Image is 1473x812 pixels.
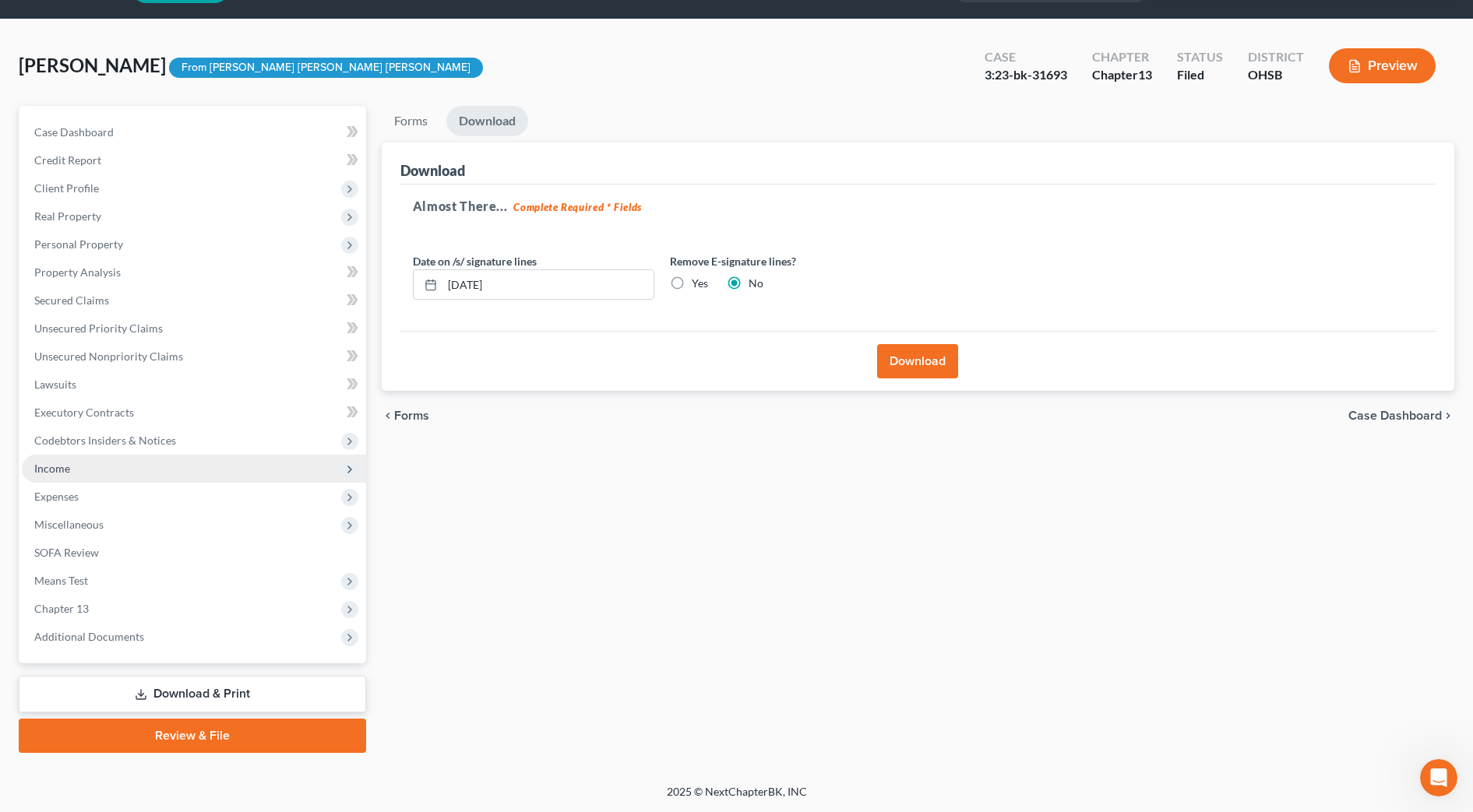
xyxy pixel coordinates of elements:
textarea: Message… [13,477,298,504]
i: chevron_left [382,410,394,422]
p: Active 1h ago [76,19,145,35]
i: chevron_right [1442,410,1454,422]
div: [PERSON_NAME] • 2h ago [25,289,147,298]
a: Review & File [19,719,366,753]
button: Emoji picker [24,510,37,522]
span: Case Dashboard [1348,410,1442,422]
a: SOFA Review [22,539,366,567]
span: [PERSON_NAME] [19,54,166,76]
a: Property Analysis [22,258,366,286]
a: Forms [382,106,440,136]
div: District [1248,48,1304,66]
span: Case Dashboard [34,125,114,139]
button: Preview [1329,48,1436,83]
button: go back [10,6,40,36]
span: Income [34,462,70,475]
img: Profile image for Katie [44,9,69,33]
div: The court has added a new Credit Counseling Field that we need to update upon filing. Please remo... [25,170,243,276]
span: Miscellaneous [34,518,104,531]
button: Upload attachment [74,510,86,522]
a: Secured Claims [22,286,366,315]
div: 2025 © NextChapterBK, INC [293,784,1181,812]
span: Expenses [34,490,79,503]
div: Download [400,161,465,180]
label: No [749,276,763,291]
a: Unsecured Nonpriority Claims [22,343,366,371]
a: Executory Contracts [22,399,366,427]
button: chevron_left Forms [382,410,450,422]
h5: Almost There... [413,197,1423,216]
strong: Complete Required * Fields [513,201,642,213]
div: Filed [1177,66,1223,84]
a: Case Dashboard [22,118,366,146]
span: Real Property [34,209,101,223]
span: Additional Documents [34,630,144,643]
label: Yes [692,276,708,291]
span: Unsecured Nonpriority Claims [34,350,183,363]
a: Case Dashboard chevron_right [1348,410,1454,422]
b: 🚨ATTN: [GEOGRAPHIC_DATA] of [US_STATE] [25,132,222,160]
label: Date on /s/ signature lines [413,253,537,269]
div: OHSB [1248,66,1304,84]
div: Close [273,6,301,34]
a: Credit Report [22,146,366,174]
label: Remove E-signature lines? [670,253,911,269]
span: Property Analysis [34,265,121,279]
a: Download [446,106,528,136]
div: Status [1177,48,1223,66]
a: Unsecured Priority Claims [22,315,366,343]
span: Credit Report [34,153,101,167]
span: Secured Claims [34,294,109,307]
div: Chapter [1092,48,1152,66]
div: From [PERSON_NAME] [PERSON_NAME] [PERSON_NAME] [169,58,483,79]
div: Chapter [1092,66,1152,84]
span: Chapter 13 [34,602,89,615]
input: MM/DD/YYYY [442,270,654,300]
button: Download [877,344,958,378]
a: Download & Print [19,676,366,712]
span: Codebtors Insiders & Notices [34,434,176,447]
span: Forms [394,410,429,422]
button: Gif picker [49,510,62,522]
div: 3:23-bk-31693 [985,66,1067,84]
span: 13 [1138,67,1152,82]
span: SOFA Review [34,546,99,559]
button: Send a message… [267,504,292,529]
div: 🚨ATTN: [GEOGRAPHIC_DATA] of [US_STATE]The court has added a new Credit Counseling Field that we n... [12,122,255,286]
span: Client Profile [34,181,99,195]
a: Lawsuits [22,371,366,399]
iframe: Intercom live chat [1420,759,1457,796]
span: Executory Contracts [34,406,134,419]
button: Home [244,6,273,36]
div: Case [985,48,1067,66]
button: Start recording [99,510,111,522]
span: Means Test [34,574,88,587]
h1: [PERSON_NAME] [76,8,177,19]
div: Katie says… [12,122,299,320]
span: Personal Property [34,237,123,251]
span: Unsecured Priority Claims [34,322,163,335]
span: Lawsuits [34,378,76,391]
